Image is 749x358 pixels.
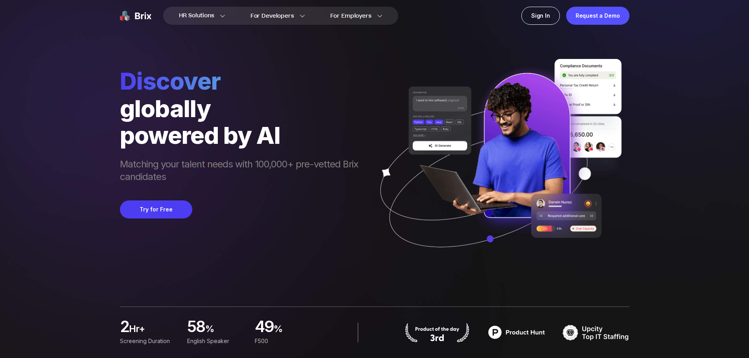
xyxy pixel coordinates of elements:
img: TOP IT STAFFING [563,323,629,342]
span: % [274,323,313,338]
span: For Employers [330,12,372,20]
span: Matching your talent needs with 100,000+ pre-vetted Brix candidates [120,158,366,185]
span: 58 [187,319,205,335]
a: Sign In [521,7,560,25]
span: HR Solutions [179,9,214,22]
span: hr+ [129,323,178,338]
span: Discover [120,67,366,95]
button: Try for Free [120,200,192,218]
img: product hunt badge [483,323,550,342]
div: globally [120,95,366,122]
img: ai generate [366,59,629,270]
span: For Developers [250,12,294,20]
div: F500 [254,337,312,345]
img: product hunt badge [404,323,471,342]
a: Request a Demo [566,7,629,25]
span: 2 [120,319,129,335]
div: Screening duration [120,337,178,345]
span: 49 [254,319,274,335]
div: powered by AI [120,122,366,149]
div: English Speaker [187,337,245,345]
span: % [205,323,245,338]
